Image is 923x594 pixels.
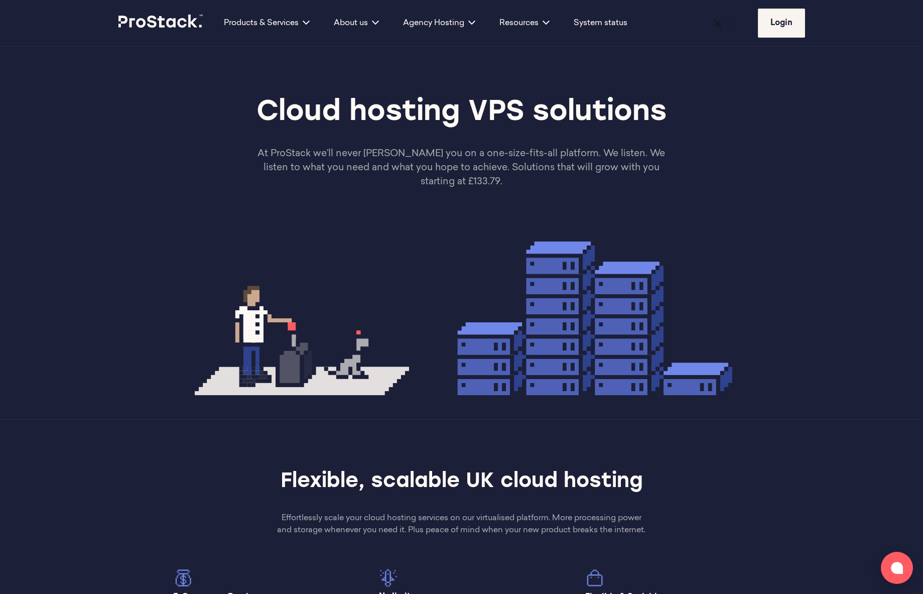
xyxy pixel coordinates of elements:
[758,9,805,38] a: Login
[255,147,668,189] p: At ProStack we’ll never [PERSON_NAME] you on a one-size-fits-all platform. We listen. We listen t...
[212,17,322,29] div: Products & Services
[770,19,793,27] span: Login
[173,568,192,587] img: No setup fee
[379,568,398,587] img: No limits
[276,512,647,536] p: Effortlessly scale your cloud hosting services on our virtualised platform. More processing power...
[391,17,487,29] div: Agency Hosting
[187,95,736,131] h1: Cloud hosting VPS solutions
[881,552,913,584] button: Open chat window
[322,17,391,29] div: About us
[118,15,204,32] a: Prostack logo
[585,568,604,587] img: e-commerce ready
[574,17,627,29] a: System status
[214,468,709,496] h2: Flexible, scalable UK cloud hosting
[487,17,562,29] div: Resources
